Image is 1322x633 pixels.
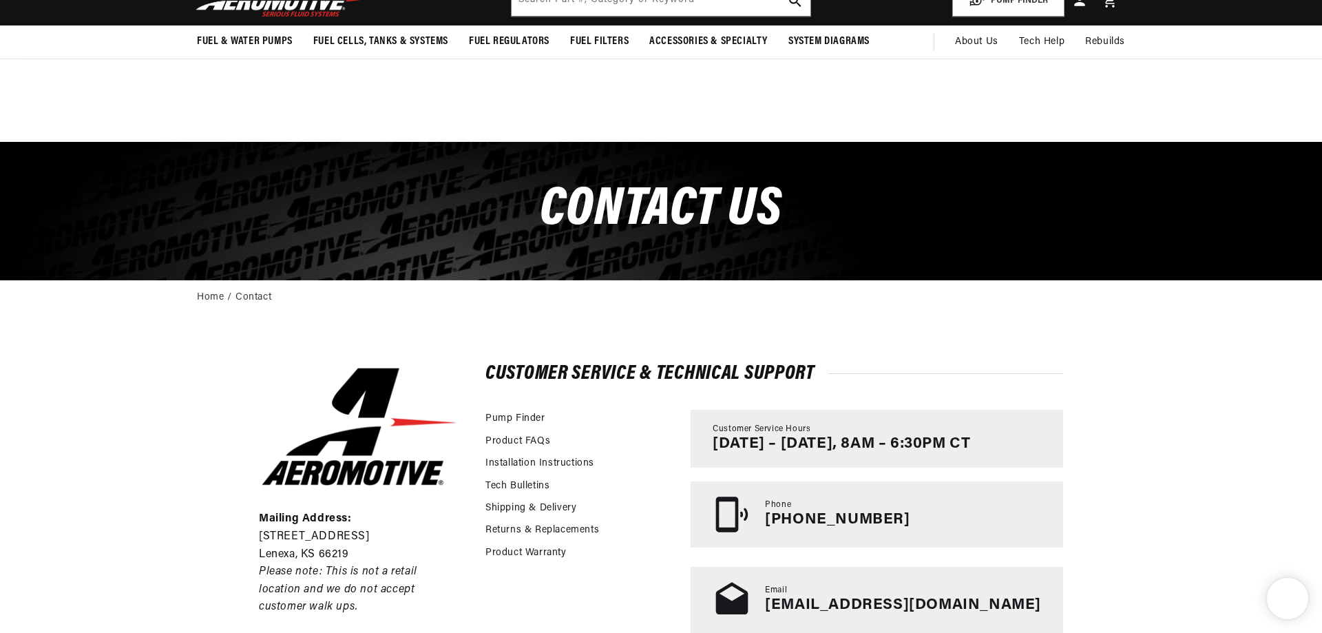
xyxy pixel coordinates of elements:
[259,566,417,612] em: Please note: This is not a retail location and we do not accept customer walk ups.
[469,34,549,49] span: Fuel Regulators
[485,456,594,471] a: Installation Instructions
[187,25,303,58] summary: Fuel & Water Pumps
[570,34,629,49] span: Fuel Filters
[303,25,459,58] summary: Fuel Cells, Tanks & Systems
[713,424,810,435] span: Customer Service Hours
[485,411,545,426] a: Pump Finder
[560,25,639,58] summary: Fuel Filters
[1019,34,1064,50] span: Tech Help
[197,34,293,49] span: Fuel & Water Pumps
[1085,34,1125,50] span: Rebuilds
[235,290,271,305] a: Contact
[649,34,768,49] span: Accessories & Specialty
[765,511,910,529] p: [PHONE_NUMBER]
[765,597,1041,613] a: [EMAIL_ADDRESS][DOMAIN_NAME]
[691,481,1063,548] a: Phone [PHONE_NUMBER]
[197,290,224,305] a: Home
[485,523,599,538] a: Returns & Replacements
[259,528,460,546] p: [STREET_ADDRESS]
[1075,25,1135,59] summary: Rebuilds
[313,34,448,49] span: Fuel Cells, Tanks & Systems
[765,499,791,511] span: Phone
[259,546,460,564] p: Lenexa, KS 66219
[259,513,352,524] strong: Mailing Address:
[459,25,560,58] summary: Fuel Regulators
[778,25,880,58] summary: System Diagrams
[713,435,970,453] p: [DATE] – [DATE], 8AM – 6:30PM CT
[955,37,998,47] span: About Us
[485,546,567,561] a: Product Warranty
[197,290,1125,305] nav: breadcrumbs
[1009,25,1075,59] summary: Tech Help
[639,25,778,58] summary: Accessories & Specialty
[540,183,781,238] span: CONTACt us
[765,585,787,596] span: Email
[485,479,549,494] a: Tech Bulletins
[485,365,1063,382] h2: Customer Service & Technical Support
[788,34,870,49] span: System Diagrams
[485,501,576,516] a: Shipping & Delivery
[945,25,1009,59] a: About Us
[485,434,550,449] a: Product FAQs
